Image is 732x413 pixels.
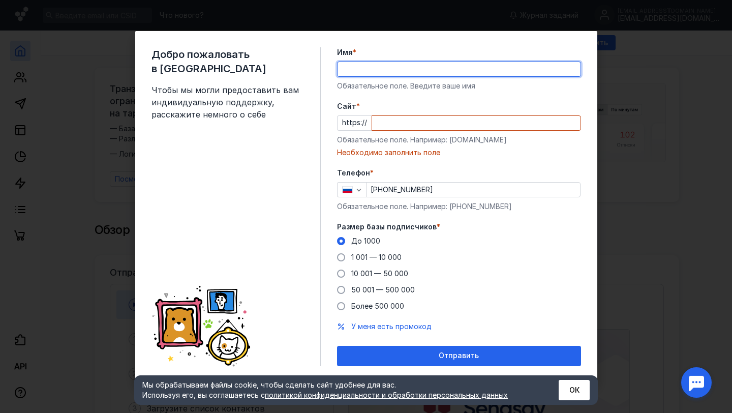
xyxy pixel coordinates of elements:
[439,351,479,360] span: Отправить
[351,285,415,294] span: 50 001 — 500 000
[559,380,590,400] button: ОК
[151,84,304,121] span: Чтобы мы могли предоставить вам индивидуальную поддержку, расскажите немного о себе
[351,321,432,332] button: У меня есть промокод
[351,237,380,245] span: До 1000
[337,222,437,232] span: Размер базы подписчиков
[337,147,581,158] div: Необходимо заполнить поле
[151,47,304,76] span: Добро пожаловать в [GEOGRAPHIC_DATA]
[265,391,508,399] a: политикой конфиденциальности и обработки персональных данных
[337,101,356,111] span: Cайт
[351,269,408,278] span: 10 001 — 50 000
[351,322,432,331] span: У меня есть промокод
[337,47,353,57] span: Имя
[337,168,370,178] span: Телефон
[337,81,581,91] div: Обязательное поле. Введите ваше имя
[351,253,402,261] span: 1 001 — 10 000
[142,380,534,400] div: Мы обрабатываем файлы cookie, чтобы сделать сайт удобнее для вас. Используя его, вы соглашаетесь c
[337,135,581,145] div: Обязательное поле. Например: [DOMAIN_NAME]
[351,302,404,310] span: Более 500 000
[337,346,581,366] button: Отправить
[337,201,581,212] div: Обязательное поле. Например: [PHONE_NUMBER]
